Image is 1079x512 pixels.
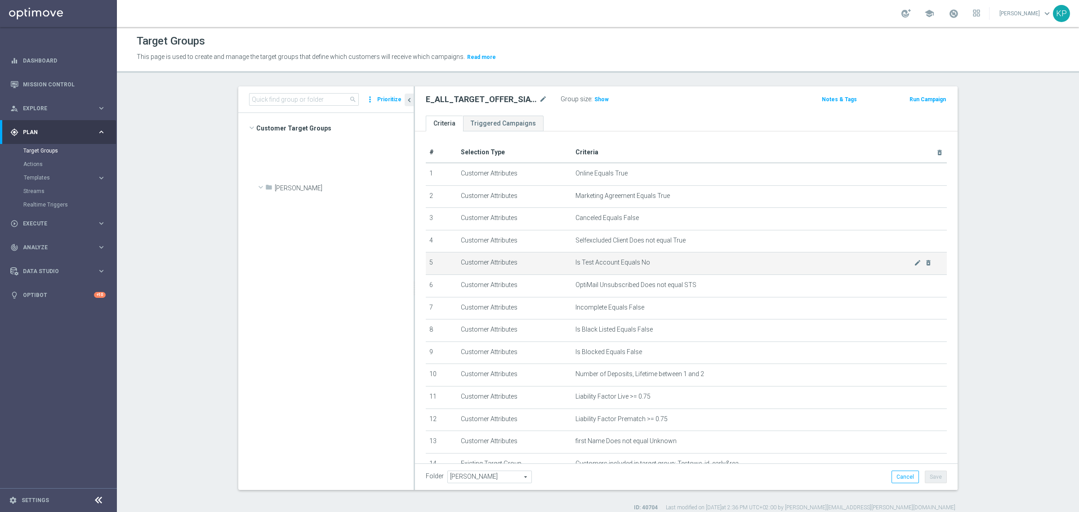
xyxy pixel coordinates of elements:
i: delete_forever [936,149,943,156]
td: Customer Attributes [457,319,572,342]
label: : [591,95,593,103]
td: 8 [426,319,457,342]
i: keyboard_arrow_right [97,243,106,252]
span: Templates [24,175,88,180]
a: Criteria [426,116,463,131]
td: 3 [426,208,457,230]
button: Templates keyboard_arrow_right [23,174,106,181]
div: Streams [23,184,116,198]
button: Notes & Tags [821,94,858,104]
i: keyboard_arrow_right [97,267,106,275]
div: Data Studio keyboard_arrow_right [10,268,106,275]
div: Mission Control [10,81,106,88]
span: Liability Factor Live >= 0.75 [575,393,651,400]
span: Liability Factor Prematch >= 0.75 [575,415,668,423]
a: Mission Control [23,72,106,96]
span: This page is used to create and manage the target groups that define which customers will receive... [137,53,465,60]
td: Customer Attributes [457,230,572,252]
td: 9 [426,341,457,364]
td: 11 [426,386,457,409]
td: Customer Attributes [457,208,572,230]
a: Streams [23,188,94,195]
label: Group size [561,95,591,103]
span: Analyze [23,245,97,250]
div: +10 [94,292,106,298]
a: Dashboard [23,49,106,72]
i: delete_forever [925,259,932,266]
button: person_search Explore keyboard_arrow_right [10,105,106,112]
span: Is Blocked Equals False [575,348,642,356]
i: more_vert [366,93,375,106]
td: Customer Attributes [457,364,572,386]
td: Customer Attributes [457,431,572,454]
i: person_search [10,104,18,112]
td: Customer Attributes [457,274,572,297]
span: keyboard_arrow_down [1042,9,1052,18]
i: settings [9,496,17,504]
i: mode_edit [914,259,921,266]
span: Incomplete Equals False [575,304,644,311]
div: Actions [23,157,116,171]
span: Is Black Listed Equals False [575,326,653,333]
td: Customer Attributes [457,386,572,409]
span: Explore [23,106,97,111]
div: KP [1053,5,1070,22]
a: Realtime Triggers [23,201,94,208]
span: Canceled Equals False [575,214,639,222]
div: Data Studio [10,267,97,275]
span: first Name Does not equal Unknown [575,437,677,445]
span: Show [594,96,609,103]
span: Customers included in target group: Testowe_id_early&rea [575,460,739,467]
span: Online Equals True [575,170,628,177]
td: 7 [426,297,457,319]
i: keyboard_arrow_right [97,174,106,182]
td: Existing Target Group [457,453,572,476]
div: Mission Control [10,72,106,96]
td: Customer Attributes [457,163,572,185]
div: track_changes Analyze keyboard_arrow_right [10,244,106,251]
button: lightbulb Optibot +10 [10,292,106,299]
button: Save [925,471,947,483]
a: Actions [23,161,94,168]
i: track_changes [10,243,18,252]
div: Dashboard [10,49,106,72]
span: Data Studio [23,269,97,274]
a: Optibot [23,283,94,307]
button: gps_fixed Plan keyboard_arrow_right [10,129,106,136]
td: 5 [426,252,457,275]
i: keyboard_arrow_right [97,219,106,228]
a: Settings [22,498,49,503]
button: equalizer Dashboard [10,57,106,64]
input: Quick find group or folder [249,93,359,106]
i: mode_edit [539,94,547,105]
td: Customer Attributes [457,185,572,208]
a: Triggered Campaigns [463,116,544,131]
span: Criteria [575,148,598,156]
i: lightbulb [10,291,18,299]
th: # [426,142,457,163]
h1: Target Groups [137,35,205,48]
span: And&#x17C;elika B. [275,184,414,192]
span: OptiMail Unsubscribed Does not equal STS [575,281,696,289]
label: Folder [426,472,444,480]
button: play_circle_outline Execute keyboard_arrow_right [10,220,106,227]
div: Templates [23,171,116,184]
i: play_circle_outline [10,220,18,228]
i: keyboard_arrow_right [97,104,106,112]
td: Customer Attributes [457,297,572,319]
div: Plan [10,128,97,136]
div: Templates [24,175,97,180]
td: Customer Attributes [457,252,572,275]
a: [PERSON_NAME]keyboard_arrow_down [999,7,1053,20]
div: Realtime Triggers [23,198,116,211]
div: Execute [10,220,97,228]
i: equalizer [10,57,18,65]
i: chevron_left [405,96,414,104]
td: 12 [426,409,457,431]
h2: E_ALL_TARGET_OFFER_SIATKOWKA POL WIE_230825 [426,94,537,105]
